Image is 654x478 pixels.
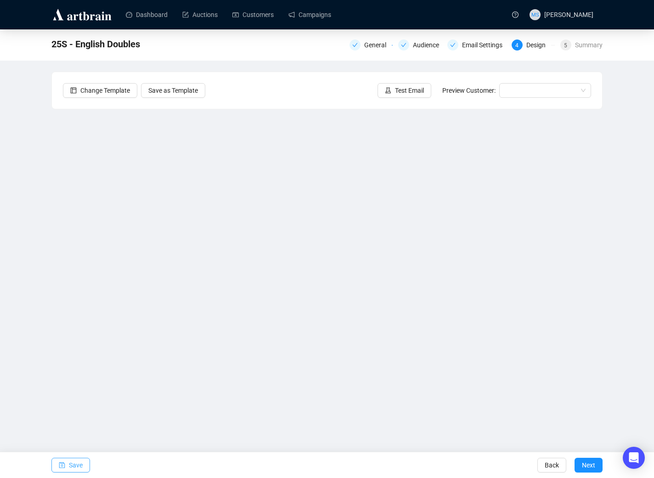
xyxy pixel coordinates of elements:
[560,39,603,51] div: 5Summary
[395,85,424,96] span: Test Email
[69,452,83,478] span: Save
[512,39,555,51] div: 4Design
[350,39,393,51] div: General
[63,83,137,98] button: Change Template
[51,7,113,22] img: logo
[401,42,406,48] span: check
[80,85,130,96] span: Change Template
[545,452,559,478] span: Back
[398,39,441,51] div: Audience
[148,85,198,96] span: Save as Template
[364,39,392,51] div: General
[515,42,519,49] span: 4
[51,37,140,51] span: 25S - English Doubles
[462,39,508,51] div: Email Settings
[450,42,456,48] span: check
[126,3,168,27] a: Dashboard
[59,462,65,468] span: save
[623,447,645,469] div: Open Intercom Messenger
[385,87,391,94] span: experiment
[378,83,431,98] button: Test Email
[582,452,595,478] span: Next
[288,3,331,27] a: Campaigns
[531,11,539,19] span: MS
[182,3,218,27] a: Auctions
[512,11,519,18] span: question-circle
[51,458,90,472] button: Save
[575,39,603,51] div: Summary
[544,11,593,18] span: [PERSON_NAME]
[70,87,77,94] span: layout
[537,458,566,472] button: Back
[526,39,551,51] div: Design
[413,39,445,51] div: Audience
[564,42,567,49] span: 5
[447,39,506,51] div: Email Settings
[141,83,205,98] button: Save as Template
[442,87,496,94] span: Preview Customer:
[232,3,274,27] a: Customers
[352,42,358,48] span: check
[575,458,603,472] button: Next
